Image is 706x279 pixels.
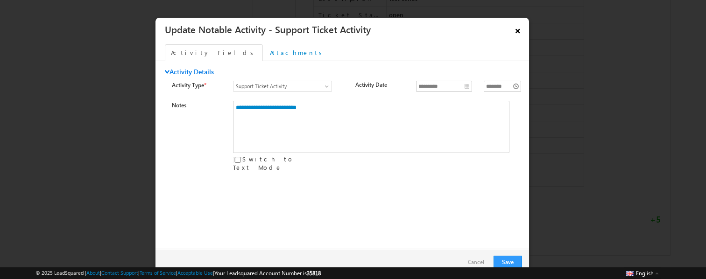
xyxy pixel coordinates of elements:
button: English [624,267,661,279]
a: Update Notable Activity - Support Ticket Activity [165,22,371,35]
label: Switch to Text Mode [233,155,303,172]
a: About [86,270,100,276]
a: Contact Support [101,270,138,276]
a: Attachments [264,44,332,61]
div: Rich Text Editor, ActivityEvent_Note-inline-editor-div [233,101,509,153]
span: English [636,270,654,277]
label: Notes [172,102,186,109]
span: 35818 [307,270,321,277]
input: Switch to Text Mode [233,157,242,163]
span: © 2025 LeadSquared | | | | | [35,269,321,278]
a: Support Ticket Activity [233,81,332,92]
label: Activity Type [172,81,224,90]
a: Cancel [468,256,489,273]
span: Your Leadsquared Account Number is [214,270,321,277]
a: Acceptable Use [177,270,213,276]
a: Activity Fields [165,44,263,61]
a: × [510,21,526,37]
span: Support Ticket Activity [233,82,322,91]
span: Activity Details [165,68,214,76]
label: Activity Date [355,81,407,89]
button: Save [494,256,522,269]
a: Terms of Service [140,270,176,276]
